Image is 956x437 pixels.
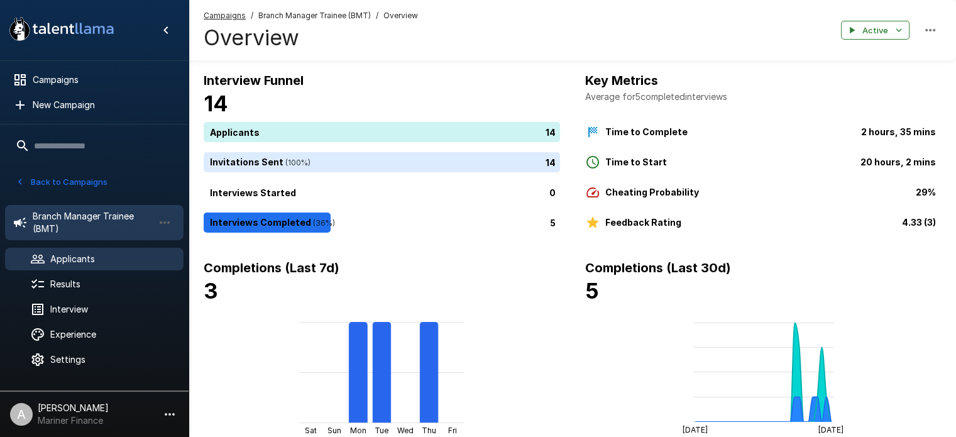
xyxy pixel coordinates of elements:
[916,187,936,197] b: 29%
[860,157,936,167] b: 20 hours, 2 mins
[327,426,341,435] tspan: Sun
[861,126,936,137] b: 2 hours, 35 mins
[585,278,599,304] b: 5
[605,157,667,167] b: Time to Start
[204,11,246,20] u: Campaigns
[251,9,253,22] span: /
[350,426,366,435] tspan: Mon
[376,9,378,22] span: /
[585,260,731,275] b: Completions (Last 30d)
[204,260,339,275] b: Completions (Last 7d)
[375,426,388,435] tspan: Tue
[397,426,414,435] tspan: Wed
[605,126,688,137] b: Time to Complete
[546,125,556,138] p: 14
[605,217,681,228] b: Feedback Rating
[204,278,218,304] b: 3
[585,91,942,103] p: Average for 5 completed interviews
[546,155,556,169] p: 14
[550,216,556,229] p: 5
[683,425,708,434] tspan: [DATE]
[422,426,436,435] tspan: Thu
[204,25,418,51] h4: Overview
[204,73,304,88] b: Interview Funnel
[448,426,457,435] tspan: Fri
[605,187,699,197] b: Cheating Probability
[818,425,843,434] tspan: [DATE]
[258,9,371,22] span: Branch Manager Trainee (BMT)
[585,73,658,88] b: Key Metrics
[549,185,556,199] p: 0
[383,9,418,22] span: Overview
[204,91,228,116] b: 14
[902,217,936,228] b: 4.33 (3)
[305,426,317,435] tspan: Sat
[841,21,909,40] button: Active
